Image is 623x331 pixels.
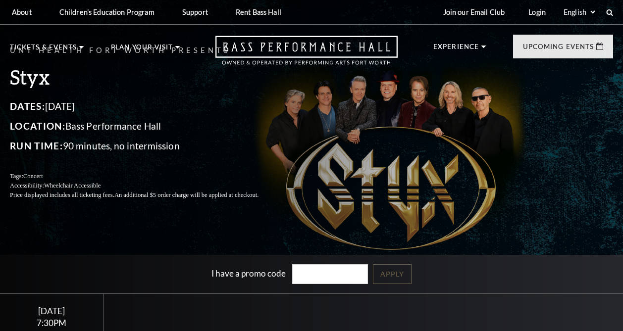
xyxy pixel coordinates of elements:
[23,173,43,180] span: Concert
[59,8,155,16] p: Children's Education Program
[10,138,282,154] p: 90 minutes, no intermission
[10,44,77,56] p: Tickets & Events
[211,268,286,278] label: I have a promo code
[12,319,92,327] div: 7:30PM
[10,172,282,181] p: Tags:
[10,181,282,190] p: Accessibility:
[236,8,281,16] p: Rent Bass Hall
[10,64,282,90] h3: Styx
[433,44,479,55] p: Experience
[10,120,65,132] span: Location:
[10,100,45,112] span: Dates:
[523,44,594,55] p: Upcoming Events
[10,118,282,134] p: Bass Performance Hall
[12,8,32,16] p: About
[114,191,259,198] span: An additional $5 order charge will be applied at checkout.
[182,8,208,16] p: Support
[562,7,597,17] select: Select:
[10,140,63,151] span: Run Time:
[10,190,282,200] p: Price displayed includes all ticketing fees.
[10,98,282,114] p: [DATE]
[44,182,101,189] span: Wheelchair Accessible
[111,44,173,56] p: Plan Your Visit
[12,306,92,316] div: [DATE]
